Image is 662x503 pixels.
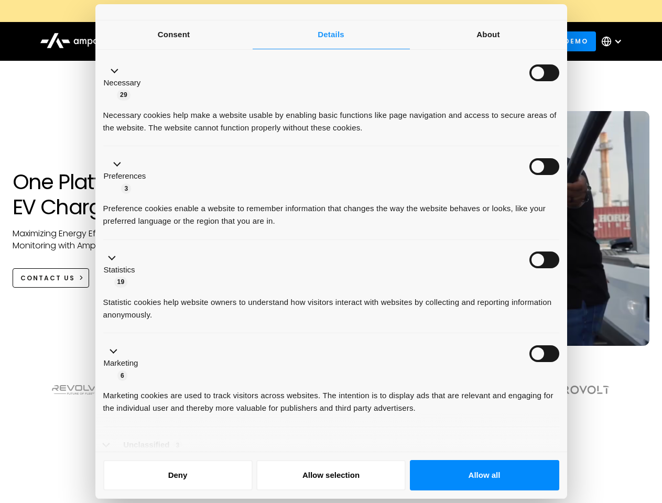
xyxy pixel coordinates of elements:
button: Allow selection [256,460,406,490]
a: Consent [95,20,253,49]
a: About [410,20,567,49]
p: Maximizing Energy Efficiency, Uptime, and 24/7 Monitoring with Ampcontrol Solutions [13,228,211,251]
a: Details [253,20,410,49]
button: Preferences (3) [103,158,153,195]
span: 3 [121,183,131,194]
button: Unclassified (3) [103,439,189,452]
button: Marketing (6) [103,345,145,382]
div: Marketing cookies are used to track visitors across websites. The intention is to display ads tha... [103,381,559,414]
div: CONTACT US [20,274,75,283]
a: CONTACT US [13,268,90,288]
h1: One Platform for EV Charging Hubs [13,169,211,220]
button: Allow all [410,460,559,490]
label: Marketing [104,357,138,369]
label: Necessary [104,77,141,89]
a: New Webinars: Register to Upcoming WebinarsREGISTER HERE [95,5,567,17]
div: Necessary cookies help make a website usable by enabling basic functions like page navigation and... [103,101,559,134]
label: Preferences [104,170,146,182]
button: Statistics (19) [103,251,142,288]
img: Aerovolt Logo [548,386,610,394]
button: Deny [103,460,253,490]
label: Statistics [104,264,135,276]
span: 6 [117,370,127,381]
button: Necessary (29) [103,64,147,101]
div: Preference cookies enable a website to remember information that changes the way the website beha... [103,194,559,227]
span: 29 [117,90,131,100]
span: 19 [114,277,128,287]
span: 3 [173,440,183,451]
div: Statistic cookies help website owners to understand how visitors interact with websites by collec... [103,288,559,321]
